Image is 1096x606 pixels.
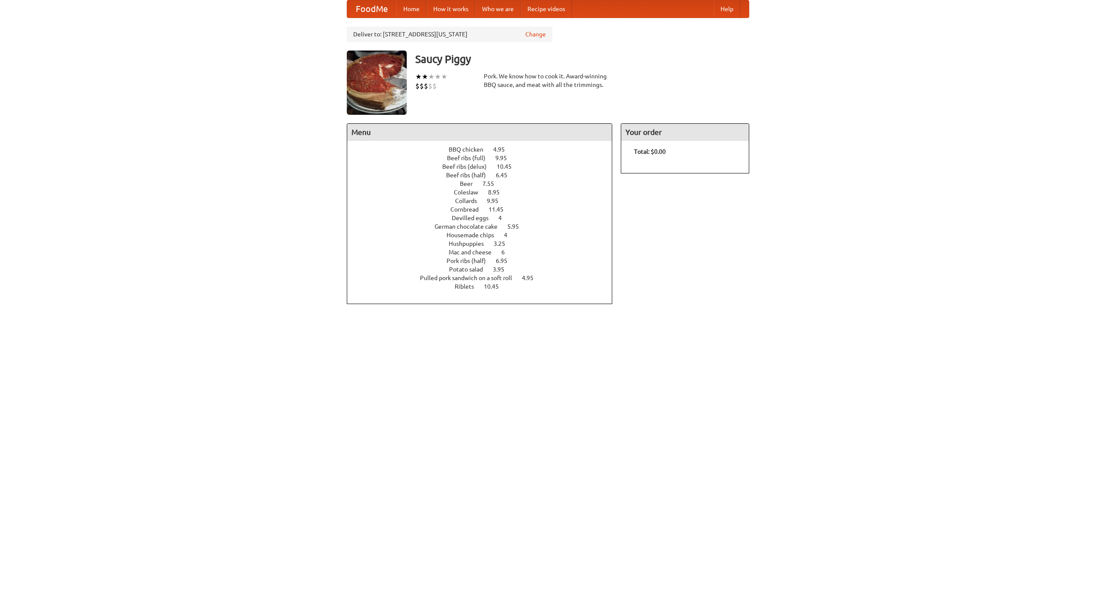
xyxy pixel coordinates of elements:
a: Housemade chips 4 [447,232,523,239]
span: Cornbread [450,206,487,213]
h4: Your order [621,124,749,141]
a: German chocolate cake 5.95 [435,223,535,230]
a: Beef ribs (full) 9.95 [447,155,523,161]
span: Housemade chips [447,232,503,239]
a: Hushpuppies 3.25 [449,240,521,247]
li: $ [428,81,432,91]
span: Pulled pork sandwich on a soft roll [420,275,521,281]
a: FoodMe [347,0,396,18]
span: BBQ chicken [449,146,492,153]
div: Deliver to: [STREET_ADDRESS][US_STATE] [347,27,552,42]
span: Beef ribs (half) [446,172,494,179]
span: 4 [504,232,516,239]
span: Potato salad [449,266,491,273]
span: 6.95 [496,257,516,264]
a: Beef ribs (half) 6.45 [446,172,523,179]
a: BBQ chicken 4.95 [449,146,521,153]
span: Beef ribs (delux) [442,163,495,170]
img: angular.jpg [347,51,407,115]
span: 9.95 [495,155,515,161]
li: ★ [435,72,441,81]
a: Mac and cheese 6 [449,249,521,256]
span: Riblets [455,283,482,290]
a: Pork ribs (half) 6.95 [447,257,523,264]
span: 10.45 [484,283,507,290]
a: Home [396,0,426,18]
span: Beer [460,180,481,187]
span: 6 [501,249,513,256]
li: $ [432,81,437,91]
span: Pork ribs (half) [447,257,494,264]
span: 4 [498,215,510,221]
span: 8.95 [488,189,508,196]
span: Coleslaw [454,189,487,196]
span: Collards [455,197,485,204]
span: Devilled eggs [452,215,497,221]
a: Who we are [475,0,521,18]
li: $ [420,81,424,91]
span: 3.95 [493,266,513,273]
li: ★ [441,72,447,81]
span: 11.45 [488,206,512,213]
span: Beef ribs (full) [447,155,494,161]
a: Beer 7.55 [460,180,510,187]
a: Beef ribs (delux) 10.45 [442,163,527,170]
a: Coleslaw 8.95 [454,189,515,196]
span: 7.55 [482,180,503,187]
li: $ [424,81,428,91]
a: Cornbread 11.45 [450,206,519,213]
span: Mac and cheese [449,249,500,256]
span: Hushpuppies [449,240,492,247]
span: German chocolate cake [435,223,506,230]
div: Pork. We know how to cook it. Award-winning BBQ sauce, and meat with all the trimmings. [484,72,612,89]
li: ★ [415,72,422,81]
a: How it works [426,0,475,18]
span: 4.95 [522,275,542,281]
a: Devilled eggs 4 [452,215,518,221]
span: 3.25 [494,240,514,247]
a: Riblets 10.45 [455,283,515,290]
a: Potato salad 3.95 [449,266,520,273]
li: $ [415,81,420,91]
li: ★ [428,72,435,81]
span: 4.95 [493,146,513,153]
li: ★ [422,72,428,81]
h4: Menu [347,124,612,141]
a: Pulled pork sandwich on a soft roll 4.95 [420,275,549,281]
a: Recipe videos [521,0,572,18]
span: 10.45 [497,163,520,170]
a: Change [525,30,546,39]
span: 9.95 [487,197,507,204]
a: Collards 9.95 [455,197,514,204]
b: Total: $0.00 [634,148,666,155]
span: 5.95 [507,223,527,230]
span: 6.45 [496,172,516,179]
h3: Saucy Piggy [415,51,749,68]
a: Help [714,0,740,18]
